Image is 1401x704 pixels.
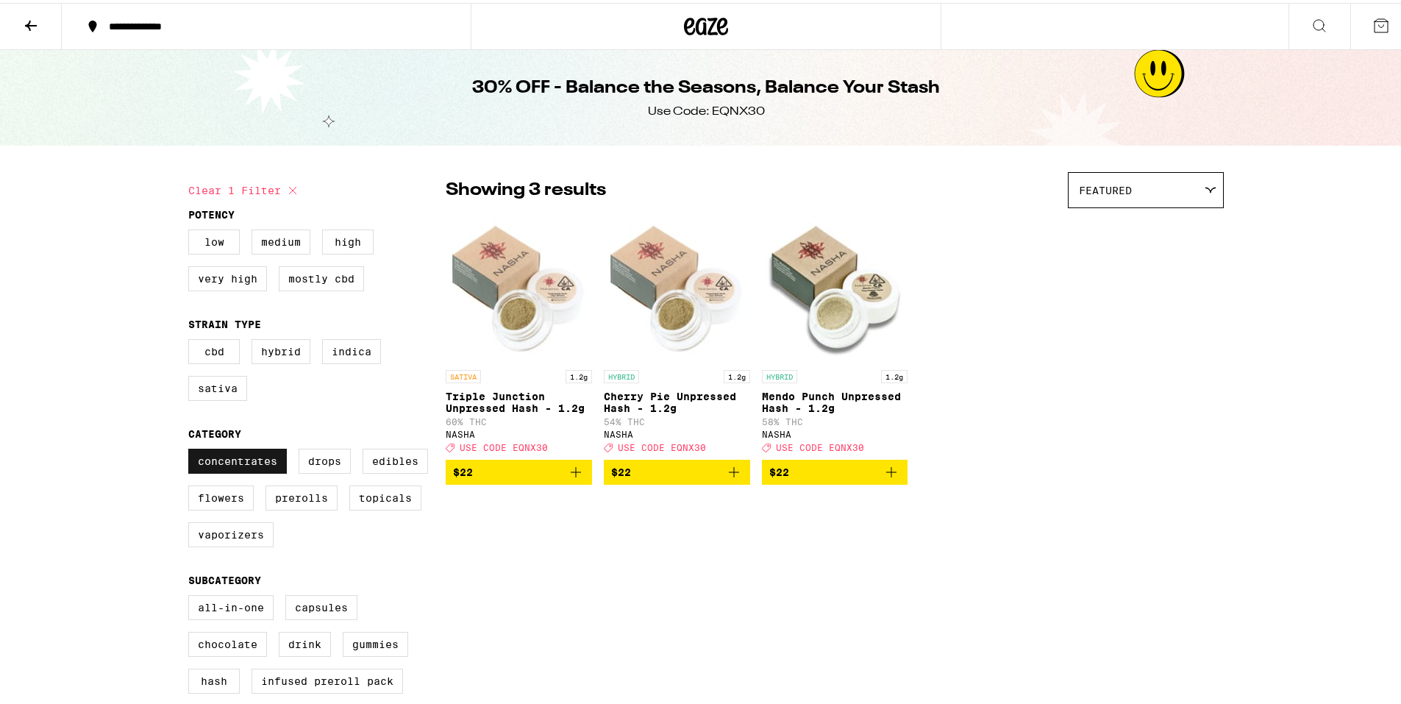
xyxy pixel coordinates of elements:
[322,227,374,252] label: High
[252,227,310,252] label: Medium
[604,367,639,380] p: HYBRID
[349,483,421,508] label: Topicals
[762,457,908,482] button: Add to bag
[762,414,908,424] p: 58% THC
[188,373,247,398] label: Sativa
[188,336,240,361] label: CBD
[188,666,240,691] label: Hash
[446,213,592,360] img: NASHA - Triple Junction Unpressed Hash - 1.2g
[188,592,274,617] label: All-In-One
[618,440,706,449] span: USE CODE EQNX30
[188,629,267,654] label: Chocolate
[188,206,235,218] legend: Potency
[776,440,864,449] span: USE CODE EQNX30
[188,572,261,583] legend: Subcategory
[188,446,287,471] label: Concentrates
[566,367,592,380] p: 1.2g
[604,457,750,482] button: Add to bag
[762,213,908,360] img: NASHA - Mendo Punch Unpressed Hash - 1.2g
[762,427,908,436] div: NASHA
[1079,182,1132,193] span: Featured
[604,213,750,360] img: NASHA - Cherry Pie Unpressed Hash - 1.2g
[604,427,750,436] div: NASHA
[279,629,331,654] label: Drink
[299,446,351,471] label: Drops
[279,263,364,288] label: Mostly CBD
[188,425,241,437] legend: Category
[762,213,908,457] a: Open page for Mendo Punch Unpressed Hash - 1.2g from NASHA
[460,440,548,449] span: USE CODE EQNX30
[446,367,481,380] p: SATIVA
[252,336,310,361] label: Hybrid
[446,175,606,200] p: Showing 3 results
[188,519,274,544] label: Vaporizers
[446,414,592,424] p: 60% THC
[604,388,750,411] p: Cherry Pie Unpressed Hash - 1.2g
[9,10,106,22] span: Hi. Need any help?
[604,414,750,424] p: 54% THC
[453,463,473,475] span: $22
[188,227,240,252] label: Low
[762,367,797,380] p: HYBRID
[446,388,592,411] p: Triple Junction Unpressed Hash - 1.2g
[188,316,261,327] legend: Strain Type
[769,463,789,475] span: $22
[188,169,302,206] button: Clear 1 filter
[265,483,338,508] label: Prerolls
[363,446,428,471] label: Edibles
[472,73,940,98] h1: 30% OFF - Balance the Seasons, Balance Your Stash
[285,592,357,617] label: Capsules
[446,457,592,482] button: Add to bag
[762,388,908,411] p: Mendo Punch Unpressed Hash - 1.2g
[188,483,254,508] label: Flowers
[604,213,750,457] a: Open page for Cherry Pie Unpressed Hash - 1.2g from NASHA
[446,427,592,436] div: NASHA
[343,629,408,654] label: Gummies
[724,367,750,380] p: 1.2g
[252,666,403,691] label: Infused Preroll Pack
[446,213,592,457] a: Open page for Triple Junction Unpressed Hash - 1.2g from NASHA
[188,263,267,288] label: Very High
[322,336,381,361] label: Indica
[611,463,631,475] span: $22
[881,367,908,380] p: 1.2g
[648,101,765,117] div: Use Code: EQNX30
